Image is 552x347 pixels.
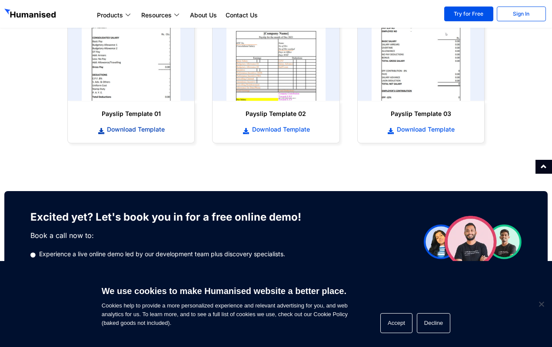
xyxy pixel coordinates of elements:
[76,125,186,134] a: Download Template
[366,109,476,118] h6: Payslip Template 03
[102,281,348,327] span: Cookies help to provide a more personalized experience and relevant advertising for you, and web ...
[537,300,545,308] span: Decline
[30,208,315,226] h3: Excited yet? Let's book you in for a free online demo!
[221,125,330,134] a: Download Template
[395,125,455,134] span: Download Template
[497,7,546,21] a: Sign In
[37,249,285,259] span: Experience a live online demo led by our development team plus discovery specialists.
[105,125,165,134] span: Download Template
[93,10,137,20] a: Products
[186,10,221,20] a: About Us
[366,125,476,134] a: Download Template
[30,230,315,241] p: Book a call now to:
[417,313,450,333] button: Decline
[221,109,330,118] h6: Payslip Template 02
[102,285,348,297] h6: We use cookies to make Humanised website a better place.
[4,9,57,20] img: GetHumanised Logo
[221,10,262,20] a: Contact Us
[444,7,493,21] a: Try for Free
[76,109,186,118] h6: Payslip Template 01
[250,125,310,134] span: Download Template
[380,313,412,333] button: Accept
[137,10,186,20] a: Resources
